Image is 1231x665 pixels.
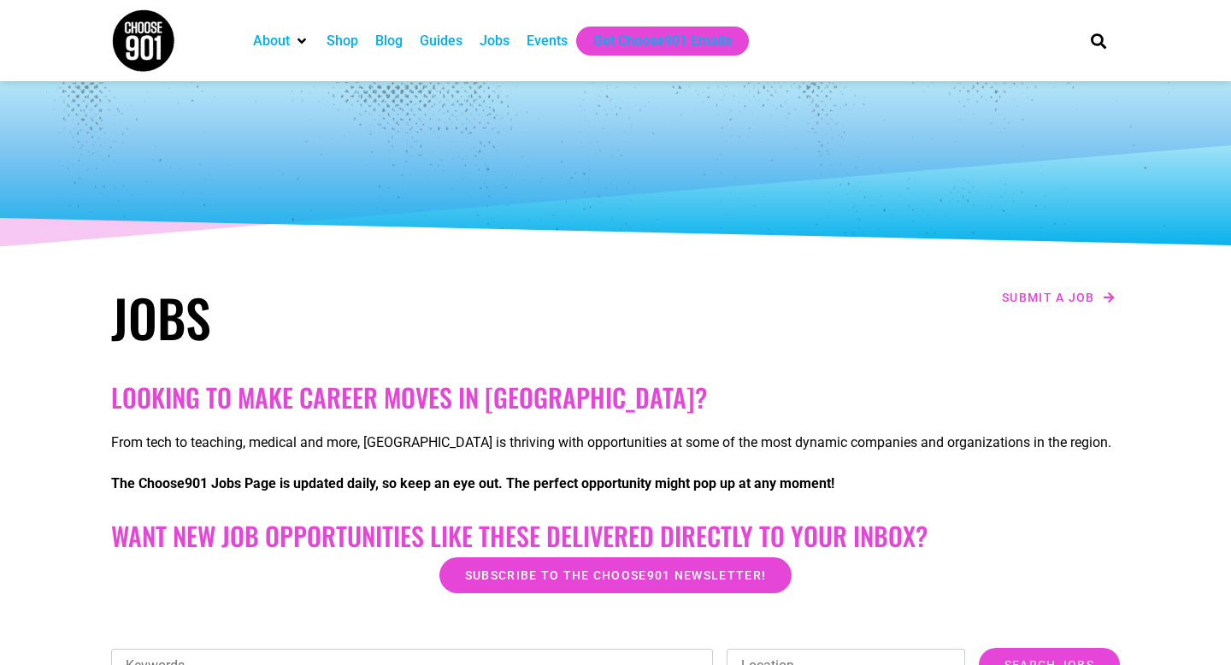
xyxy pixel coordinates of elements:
a: Shop [327,31,358,51]
a: Events [527,31,568,51]
a: Get Choose901 Emails [593,31,732,51]
div: Search [1085,26,1113,55]
h2: Looking to make career moves in [GEOGRAPHIC_DATA]? [111,382,1120,413]
div: About [244,26,318,56]
a: About [253,31,290,51]
p: From tech to teaching, medical and more, [GEOGRAPHIC_DATA] is thriving with opportunities at some... [111,433,1120,453]
a: Jobs [480,31,509,51]
a: Submit a job [997,286,1120,309]
a: Subscribe to the Choose901 newsletter! [439,557,792,593]
h2: Want New Job Opportunities like these Delivered Directly to your Inbox? [111,521,1120,551]
strong: The Choose901 Jobs Page is updated daily, so keep an eye out. The perfect opportunity might pop u... [111,475,834,491]
nav: Main nav [244,26,1062,56]
a: Guides [420,31,462,51]
a: Blog [375,31,403,51]
span: Submit a job [1002,291,1095,303]
span: Subscribe to the Choose901 newsletter! [465,569,766,581]
h1: Jobs [111,286,607,348]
